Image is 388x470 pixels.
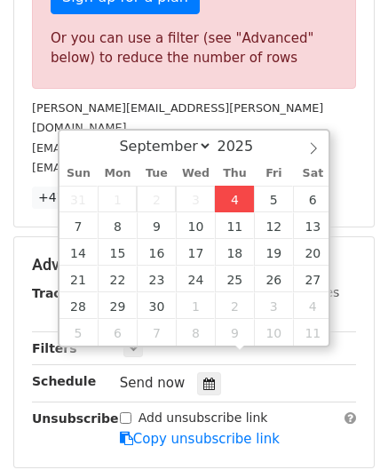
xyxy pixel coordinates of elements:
span: August 31, 2025 [59,186,99,212]
strong: Unsubscribe [32,411,119,426]
span: September 17, 2025 [176,239,215,266]
span: October 1, 2025 [176,292,215,319]
span: September 20, 2025 [293,239,332,266]
span: Tue [137,168,176,179]
span: September 29, 2025 [98,292,137,319]
h5: Advanced [32,255,356,275]
span: Mon [98,168,137,179]
div: Or you can use a filter (see "Advanced" below) to reduce the number of rows [51,28,337,68]
a: Copy unsubscribe link [120,431,280,447]
small: [EMAIL_ADDRESS][DOMAIN_NAME] [32,161,230,174]
span: September 27, 2025 [293,266,332,292]
span: Fri [254,168,293,179]
span: September 23, 2025 [137,266,176,292]
input: Year [212,138,276,155]
span: October 3, 2025 [254,292,293,319]
span: October 9, 2025 [215,319,254,346]
span: September 11, 2025 [215,212,254,239]
span: October 6, 2025 [98,319,137,346]
span: September 16, 2025 [137,239,176,266]
span: September 12, 2025 [254,212,293,239]
span: September 5, 2025 [254,186,293,212]
span: Send now [120,375,186,391]
span: September 4, 2025 [215,186,254,212]
span: October 8, 2025 [176,319,215,346]
span: Sat [293,168,332,179]
span: September 9, 2025 [137,212,176,239]
span: September 22, 2025 [98,266,137,292]
span: September 7, 2025 [59,212,99,239]
span: October 10, 2025 [254,319,293,346]
span: October 11, 2025 [293,319,332,346]
strong: Filters [32,341,77,355]
span: September 21, 2025 [59,266,99,292]
strong: Schedule [32,374,96,388]
span: Sun [59,168,99,179]
small: [PERSON_NAME][EMAIL_ADDRESS][PERSON_NAME][DOMAIN_NAME] [32,101,323,135]
span: October 4, 2025 [293,292,332,319]
span: September 2, 2025 [137,186,176,212]
span: September 15, 2025 [98,239,137,266]
span: September 19, 2025 [254,239,293,266]
span: September 13, 2025 [293,212,332,239]
span: September 26, 2025 [254,266,293,292]
span: October 7, 2025 [137,319,176,346]
span: September 1, 2025 [98,186,137,212]
span: October 2, 2025 [215,292,254,319]
span: September 28, 2025 [59,292,99,319]
span: Thu [215,168,254,179]
span: September 24, 2025 [176,266,215,292]
label: Add unsubscribe link [139,409,268,427]
span: September 3, 2025 [176,186,215,212]
span: September 14, 2025 [59,239,99,266]
span: September 30, 2025 [137,292,176,319]
span: September 25, 2025 [215,266,254,292]
span: September 8, 2025 [98,212,137,239]
strong: Tracking [32,286,91,300]
span: Wed [176,168,215,179]
span: October 5, 2025 [59,319,99,346]
a: +47 more [32,187,107,209]
small: [EMAIL_ADDRESS][DOMAIN_NAME] [32,141,230,155]
span: September 6, 2025 [293,186,332,212]
span: September 18, 2025 [215,239,254,266]
span: September 10, 2025 [176,212,215,239]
